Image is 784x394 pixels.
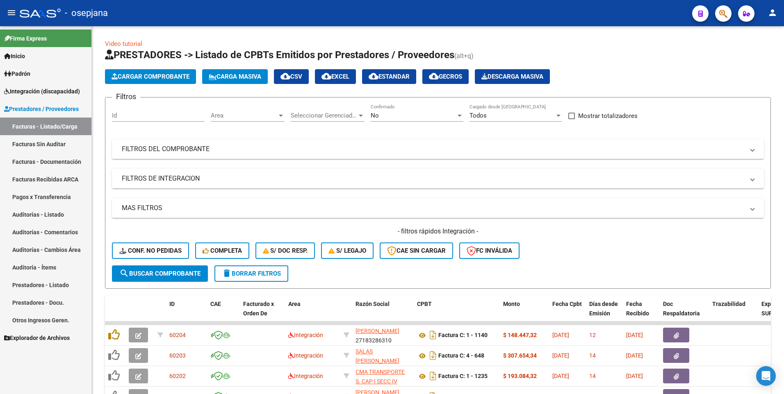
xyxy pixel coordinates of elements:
span: Borrar Filtros [222,270,281,277]
button: FC Inválida [459,242,520,259]
strong: Factura C: 4 - 648 [438,353,484,359]
datatable-header-cell: Facturado x Orden De [240,295,285,331]
div: 23215718654 [356,347,410,364]
span: Monto [503,301,520,307]
span: Carga Masiva [209,73,261,80]
datatable-header-cell: Días desde Emisión [586,295,623,331]
span: Prestadores / Proveedores [4,104,79,113]
span: Conf. no pedidas [119,247,182,254]
h4: - filtros rápidos Integración - [112,227,764,236]
button: Conf. no pedidas [112,242,189,259]
button: Descarga Masiva [475,69,550,84]
span: Mostrar totalizadores [578,111,638,121]
mat-icon: cloud_download [369,71,378,81]
span: Inicio [4,52,25,61]
button: Cargar Comprobante [105,69,196,84]
span: Integración (discapacidad) [4,87,80,96]
datatable-header-cell: Razón Social [352,295,414,331]
mat-expansion-panel-header: MAS FILTROS [112,198,764,218]
mat-panel-title: MAS FILTROS [122,204,744,213]
i: Descargar documento [428,349,438,362]
span: Fecha Cpbt [552,301,582,307]
datatable-header-cell: Area [285,295,340,331]
datatable-header-cell: Monto [500,295,549,331]
span: 60202 [169,373,186,379]
span: Doc Respaldatoria [663,301,700,317]
span: Estandar [369,73,410,80]
button: Estandar [362,69,416,84]
mat-icon: cloud_download [280,71,290,81]
span: Integración [288,373,323,379]
h3: Filtros [112,91,140,102]
strong: $ 148.447,32 [503,332,537,338]
button: EXCEL [315,69,356,84]
strong: $ 193.084,32 [503,373,537,379]
button: Gecros [422,69,469,84]
strong: Factura C: 1 - 1235 [438,373,488,380]
mat-icon: search [119,268,129,278]
mat-panel-title: FILTROS DEL COMPROBANTE [122,145,744,154]
mat-icon: cloud_download [321,71,331,81]
div: Open Intercom Messenger [756,366,776,386]
span: Integración [288,332,323,338]
datatable-header-cell: CAE [207,295,240,331]
span: CAE SIN CARGAR [387,247,446,254]
button: Buscar Comprobante [112,265,208,282]
span: 12 [589,332,596,338]
datatable-header-cell: Doc Respaldatoria [660,295,709,331]
span: EXCEL [321,73,349,80]
span: S/ legajo [328,247,366,254]
div: 33717599409 [356,367,410,385]
i: Descargar documento [428,369,438,383]
span: [DATE] [552,373,569,379]
mat-icon: delete [222,268,232,278]
span: S/ Doc Resp. [263,247,308,254]
mat-icon: menu [7,8,16,18]
datatable-header-cell: Fecha Cpbt [549,295,586,331]
span: Descarga Masiva [481,73,543,80]
mat-panel-title: FILTROS DE INTEGRACION [122,174,744,183]
mat-expansion-panel-header: FILTROS DEL COMPROBANTE [112,139,764,159]
span: 60204 [169,332,186,338]
mat-icon: cloud_download [429,71,439,81]
button: S/ Doc Resp. [255,242,315,259]
span: Seleccionar Gerenciador [291,112,357,119]
button: S/ legajo [321,242,374,259]
span: CSV [280,73,302,80]
span: CPBT [417,301,432,307]
span: 60203 [169,352,186,359]
span: [DATE] [626,332,643,338]
app-download-masive: Descarga masiva de comprobantes (adjuntos) [475,69,550,84]
span: Razón Social [356,301,390,307]
span: Explorador de Archivos [4,333,70,342]
datatable-header-cell: Trazabilidad [709,295,758,331]
span: Integración [288,352,323,359]
div: 27183286310 [356,326,410,344]
span: Fecha Recibido [626,301,649,317]
span: [DATE] [626,373,643,379]
span: Trazabilidad [712,301,745,307]
span: - osepjana [65,4,108,22]
span: Area [211,112,277,119]
span: FC Inválida [467,247,512,254]
button: Borrar Filtros [214,265,288,282]
span: Completa [203,247,242,254]
a: Video tutorial [105,40,142,48]
span: (alt+q) [454,52,474,60]
span: Firma Express [4,34,47,43]
span: Cargar Comprobante [112,73,189,80]
span: Gecros [429,73,462,80]
mat-icon: person [768,8,777,18]
datatable-header-cell: Fecha Recibido [623,295,660,331]
span: [DATE] [552,332,569,338]
button: CAE SIN CARGAR [380,242,453,259]
button: Carga Masiva [202,69,268,84]
span: [DATE] [626,352,643,359]
span: 14 [589,373,596,379]
span: No [371,112,379,119]
button: Completa [195,242,249,259]
span: Buscar Comprobante [119,270,201,277]
button: CSV [274,69,309,84]
span: Días desde Emisión [589,301,618,317]
i: Descargar documento [428,328,438,342]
